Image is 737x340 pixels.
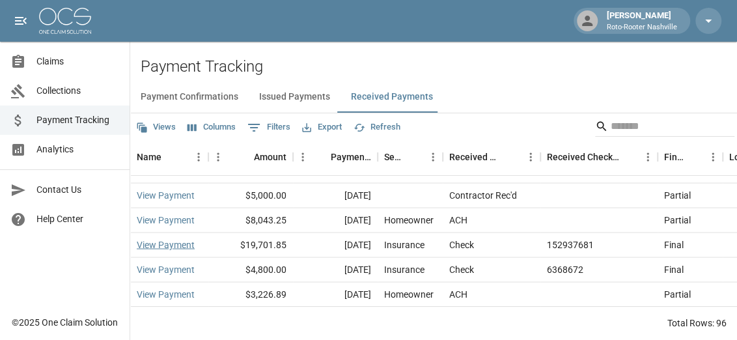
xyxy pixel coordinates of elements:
h2: Payment Tracking [141,57,737,76]
div: Check [449,262,474,276]
span: Contact Us [36,183,119,197]
div: Check [449,238,474,251]
button: Menu [521,147,540,167]
button: Sort [685,148,703,166]
div: 6368672 [547,262,583,276]
div: ACH [449,213,467,226]
div: Contractor Rec'd [449,188,517,201]
div: Sender [384,139,405,175]
button: Payment Confirmations [130,81,249,113]
div: [DATE] [293,233,378,257]
div: [DATE] [293,282,378,307]
div: $19,701.85 [208,233,293,257]
div: $5,000.00 [208,183,293,208]
span: Help Center [36,212,119,226]
div: Final/Partial [664,139,685,175]
div: Final [664,262,684,276]
div: Received Method [443,139,540,175]
a: View Payment [137,238,195,251]
button: Views [133,117,179,137]
div: Received Check Number [547,139,620,175]
div: Payment Date [331,139,371,175]
div: Payment Date [293,139,378,175]
a: View Payment [137,188,195,201]
div: [PERSON_NAME] [602,9,682,33]
div: Sender [378,139,443,175]
button: Issued Payments [249,81,341,113]
button: Sort [620,148,638,166]
p: Roto-Rooter Nashville [607,22,677,33]
a: View Payment [137,213,195,226]
div: Insurance [384,262,424,276]
div: [DATE] [293,208,378,233]
div: $4,800.00 [208,257,293,282]
div: Partial [664,188,691,201]
div: © 2025 One Claim Solution [12,316,118,329]
button: Show filters [244,117,294,138]
div: Homeowner [384,287,434,300]
button: open drawer [8,8,34,34]
button: Refresh [350,117,404,137]
div: Final/Partial [658,139,723,175]
button: Menu [638,147,658,167]
div: Name [130,139,208,175]
div: Amount [208,139,293,175]
div: Homeowner [384,213,434,226]
div: Amount [254,139,286,175]
div: Received Method [449,139,503,175]
span: Payment Tracking [36,113,119,127]
a: View Payment [137,287,195,300]
button: Sort [313,148,331,166]
div: Name [137,139,161,175]
button: Select columns [184,117,239,137]
span: Analytics [36,143,119,156]
div: Received Check Number [540,139,658,175]
div: Final [664,238,684,251]
button: Menu [423,147,443,167]
div: Total Rows: 96 [667,317,727,330]
div: [DATE] [293,183,378,208]
button: Export [299,117,345,137]
button: Menu [208,147,228,167]
div: $8,043.25 [208,208,293,233]
button: Received Payments [341,81,443,113]
div: ACH [449,287,467,300]
button: Menu [293,147,313,167]
div: $3,226.89 [208,282,293,307]
button: Menu [703,147,723,167]
a: View Payment [137,262,195,276]
button: Menu [189,147,208,167]
div: dynamic tabs [130,81,737,113]
div: 152937681 [547,238,594,251]
button: Sort [236,148,254,166]
span: Collections [36,84,119,98]
div: Insurance [384,238,424,251]
button: Sort [405,148,423,166]
div: [DATE] [293,257,378,282]
div: Partial [664,287,691,300]
div: Partial [664,213,691,226]
div: Search [595,116,734,139]
span: Claims [36,55,119,68]
button: Sort [503,148,521,166]
img: ocs-logo-white-transparent.png [39,8,91,34]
